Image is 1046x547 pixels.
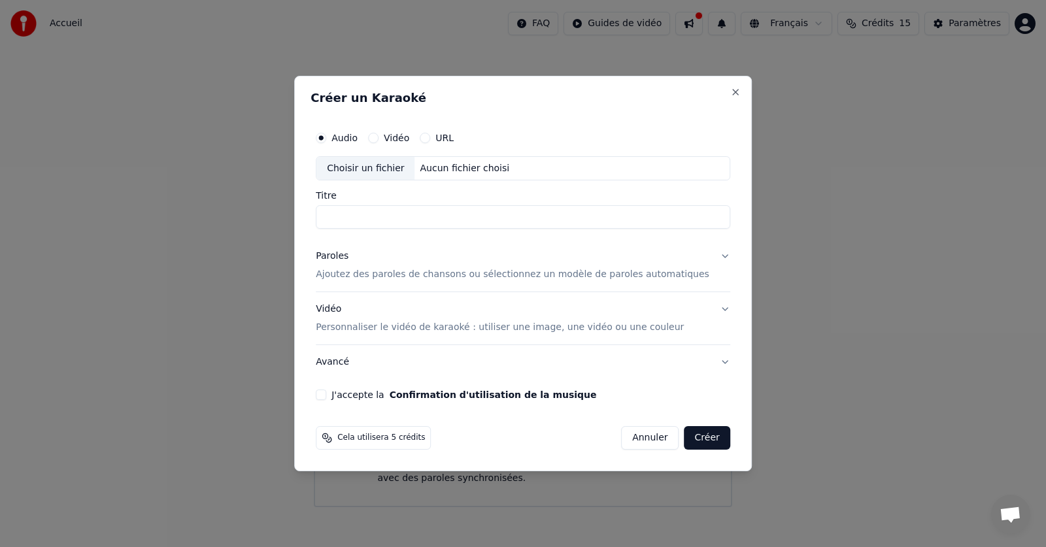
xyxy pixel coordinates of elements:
button: Créer [684,426,730,450]
button: VidéoPersonnaliser le vidéo de karaoké : utiliser une image, une vidéo ou une couleur [316,293,730,345]
label: Vidéo [384,133,409,142]
p: Personnaliser le vidéo de karaoké : utiliser une image, une vidéo ou une couleur [316,321,684,334]
label: Audio [331,133,358,142]
div: Aucun fichier choisi [415,162,515,175]
button: Avancé [316,345,730,379]
span: Cela utilisera 5 crédits [337,433,425,443]
button: J'accepte la [390,390,597,399]
h2: Créer un Karaoké [311,92,735,104]
label: Titre [316,191,730,201]
button: ParolesAjoutez des paroles de chansons ou sélectionnez un modèle de paroles automatiques [316,240,730,292]
div: Vidéo [316,303,684,335]
label: J'accepte la [331,390,596,399]
p: Ajoutez des paroles de chansons ou sélectionnez un modèle de paroles automatiques [316,269,709,282]
button: Annuler [621,426,679,450]
div: Paroles [316,250,348,263]
div: Choisir un fichier [316,157,414,180]
label: URL [435,133,454,142]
